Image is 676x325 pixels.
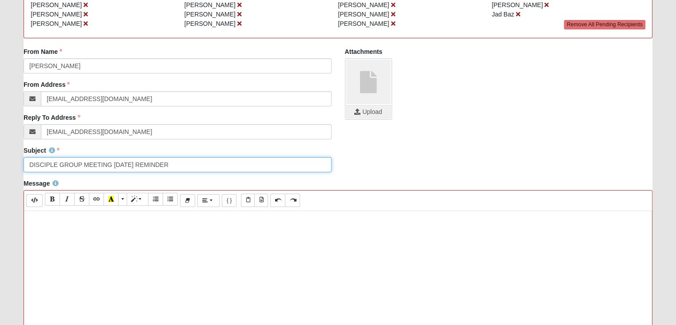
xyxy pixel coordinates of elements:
[564,20,645,29] a: Remove All Pending Recipients
[118,193,127,206] button: More Color
[338,1,389,8] span: [PERSON_NAME]
[492,1,543,8] span: [PERSON_NAME]
[254,194,268,207] button: Paste from Word
[148,193,163,206] button: Ordered list (CTRL+SHIFT+NUM8)
[127,193,148,206] button: Style
[184,11,236,18] span: [PERSON_NAME]
[184,20,236,27] span: [PERSON_NAME]
[104,193,119,206] button: Recent Color
[338,11,389,18] span: [PERSON_NAME]
[222,194,237,207] button: Merge Field
[89,193,104,206] button: Link (CTRL+K)
[31,1,82,8] span: [PERSON_NAME]
[345,47,383,56] label: Attachments
[163,193,178,206] button: Unordered list (CTRL+SHIFT+NUM7)
[270,194,285,207] button: Undo (CTRL+Z)
[45,193,60,206] button: Bold (CTRL+B)
[338,20,389,27] span: [PERSON_NAME]
[24,179,59,188] label: Message
[31,20,82,27] span: [PERSON_NAME]
[60,193,75,206] button: Italic (CTRL+I)
[492,11,514,18] span: Jad Baz
[24,113,80,122] label: Reply To Address
[197,194,219,207] button: Paragraph
[26,194,43,207] button: Code Editor
[241,194,255,207] button: Paste Text
[180,194,195,207] button: Remove Font Style (CTRL+\)
[24,80,70,89] label: From Address
[31,11,82,18] span: [PERSON_NAME]
[24,47,62,56] label: From Name
[285,194,300,207] button: Redo (CTRL+Y)
[24,146,60,155] label: Subject
[74,193,89,206] button: Strikethrough (CTRL+SHIFT+S)
[184,1,236,8] span: [PERSON_NAME]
